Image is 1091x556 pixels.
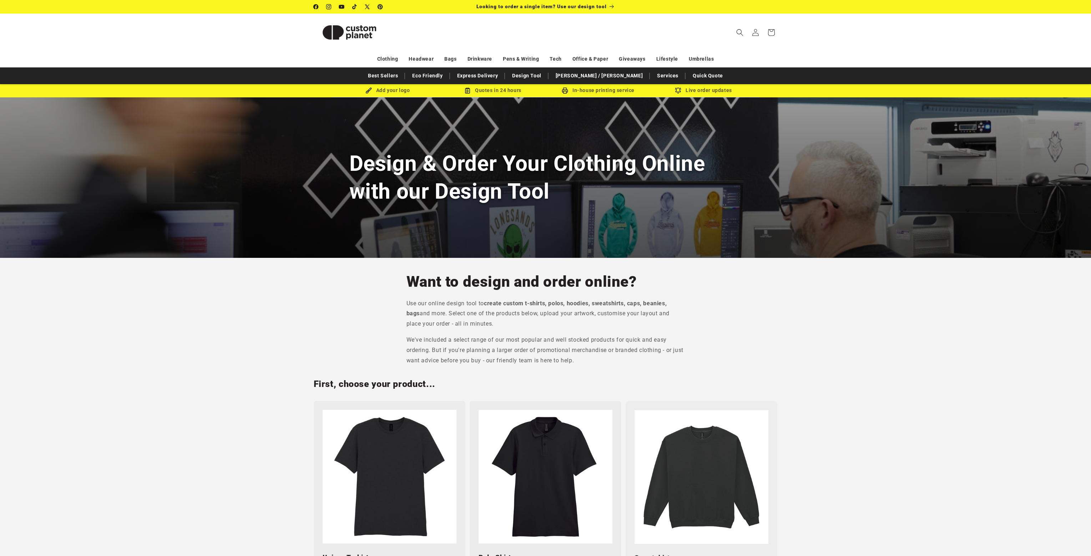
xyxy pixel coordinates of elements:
summary: Search [732,25,748,40]
h2: Want to design and order online? [406,272,685,291]
a: Clothing [377,53,398,65]
a: Eco Friendly [409,70,446,82]
h2: First, choose your product... [314,378,435,390]
img: Softstyle™ adult double piqué polo [479,410,612,544]
a: [PERSON_NAME] / [PERSON_NAME] [552,70,646,82]
img: Custom Planet [314,16,385,49]
img: Brush Icon [365,87,372,94]
a: Custom Planet [311,14,388,51]
a: Giveaways [619,53,645,65]
a: Umbrellas [689,53,714,65]
div: In-house printing service [546,86,651,95]
a: Tech [550,53,561,65]
a: Design Tool [509,70,545,82]
strong: create custom t-shirts, polos, hoodies, sweatshirts, caps, beanies, bags [406,300,667,317]
img: Softstyle™ adult ringspun t-shirt [323,410,456,544]
div: Add your logo [335,86,440,95]
a: Pens & Writing [503,53,539,65]
img: Order Updates Icon [464,87,471,94]
span: Looking to order a single item? Use our design tool [476,4,607,9]
div: Live order updates [651,86,756,95]
p: We've included a select range of our most popular and well stocked products for quick and easy or... [406,335,685,366]
h1: Design & Order Your Clothing Online with our Design Tool [349,150,742,205]
a: Best Sellers [364,70,401,82]
p: Use our online design tool to and more. Select one of the products below, upload your artwork, cu... [406,299,685,329]
a: Bags [444,53,456,65]
a: Express Delivery [454,70,502,82]
div: Quotes in 24 hours [440,86,546,95]
a: Services [653,70,682,82]
a: Office & Paper [572,53,608,65]
a: Quick Quote [689,70,727,82]
a: Headwear [409,53,434,65]
img: Order updates [675,87,681,94]
a: Drinkware [468,53,492,65]
img: In-house printing [562,87,568,94]
img: Heavy Blend adult crew neck sweatshirt [635,410,768,544]
a: Lifestyle [656,53,678,65]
